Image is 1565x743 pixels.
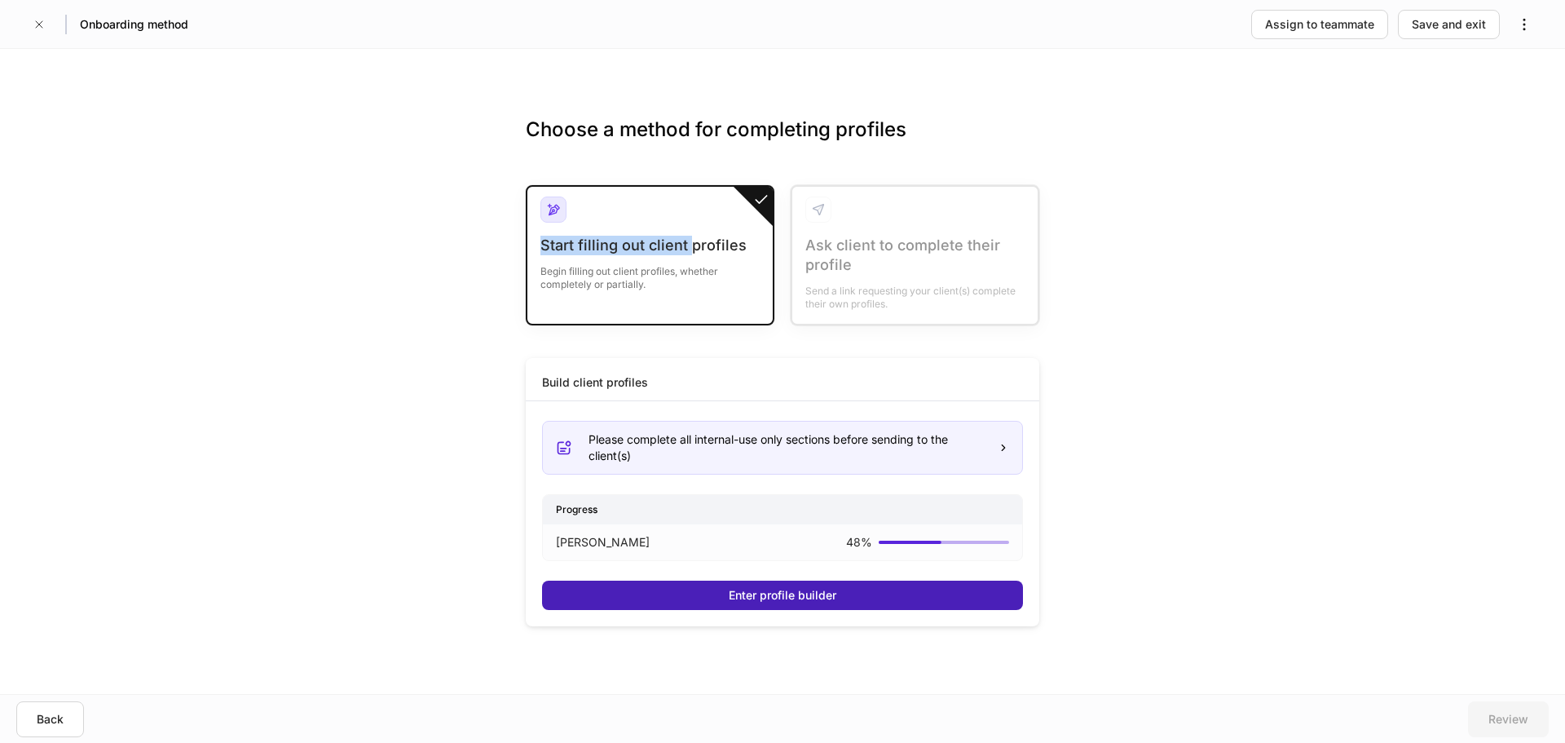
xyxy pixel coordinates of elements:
div: Progress [543,495,1022,524]
p: 48 % [846,534,872,551]
button: Review [1468,701,1549,737]
button: Assign to teammate [1251,10,1388,39]
button: Save and exit [1398,10,1500,39]
div: Please complete all internal-use only sections before sending to the client(s) [589,431,985,464]
h5: Onboarding method [80,16,188,33]
div: Begin filling out client profiles, whether completely or partially. [540,255,760,291]
div: Save and exit [1412,16,1486,33]
p: [PERSON_NAME] [556,534,650,551]
div: Review [1488,711,1528,728]
div: Start filling out client profiles [540,236,760,255]
div: Build client profiles [542,374,648,391]
h3: Choose a method for completing profiles [526,117,1039,169]
button: Enter profile builder [542,581,1023,610]
div: Back [37,711,64,728]
div: Assign to teammate [1265,16,1374,33]
div: Enter profile builder [729,587,836,604]
button: Back [16,701,84,737]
